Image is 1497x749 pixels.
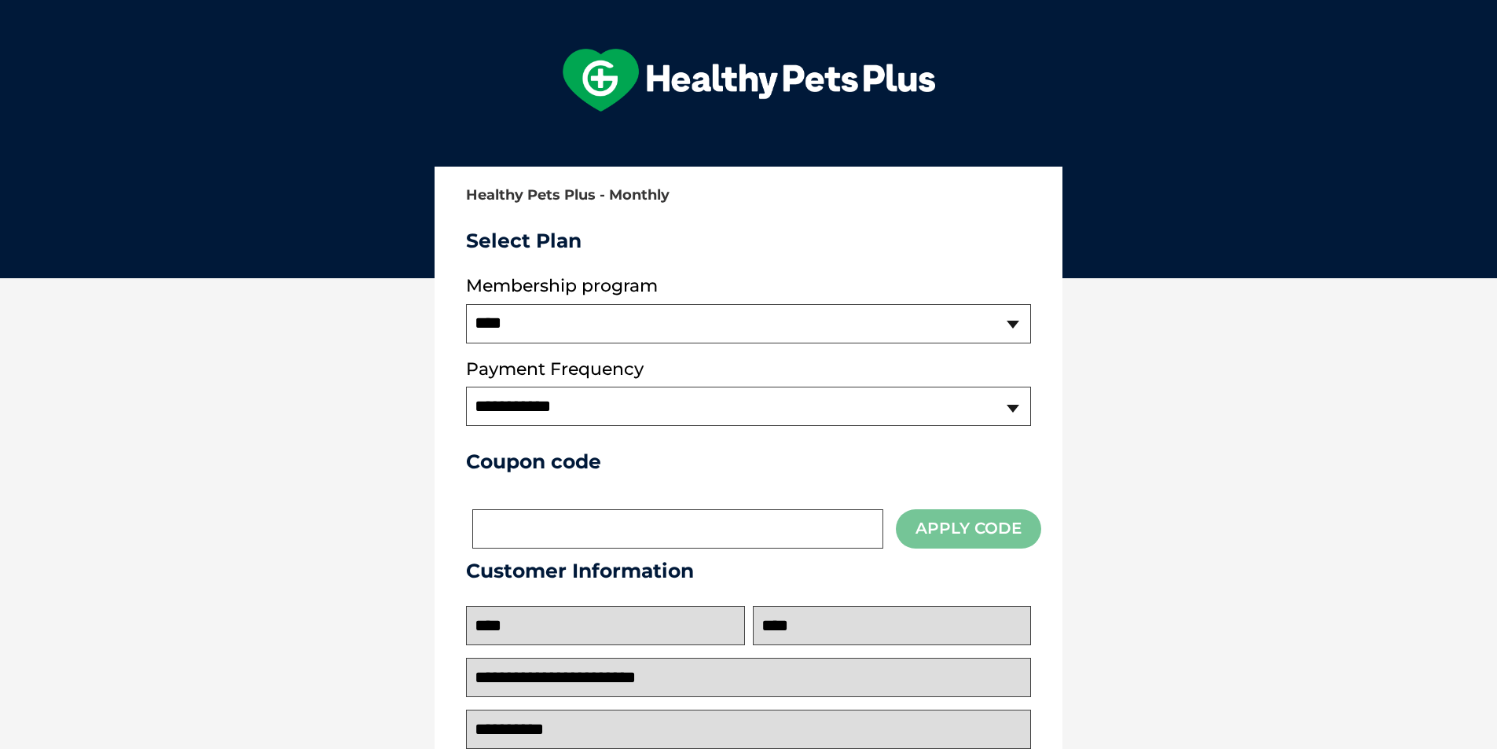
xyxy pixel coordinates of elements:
[466,276,1031,296] label: Membership program
[466,229,1031,252] h3: Select Plan
[896,509,1041,548] button: Apply Code
[563,49,935,112] img: hpp-logo-landscape-green-white.png
[466,359,644,380] label: Payment Frequency
[466,188,1031,204] h2: Healthy Pets Plus - Monthly
[466,559,1031,582] h3: Customer Information
[466,450,1031,473] h3: Coupon code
